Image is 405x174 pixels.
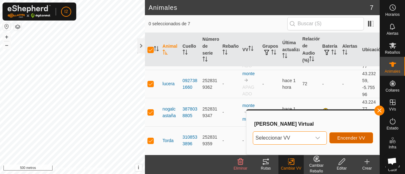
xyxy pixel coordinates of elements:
[387,126,398,130] font: Estado
[282,106,296,118] font: hace 1 hora
[183,106,197,118] font: 3878038805
[309,57,314,62] p-sorticon: Activar para ordenar
[183,78,197,90] font: 0927381660
[337,135,365,141] font: Encender VV
[311,132,324,144] div: disparador desplegable
[331,51,336,56] p-sorticon: Activar para ordenar
[242,138,244,143] font: -
[309,163,323,173] font: Cambiar Rebaño
[262,81,264,87] font: -
[202,37,219,56] font: Número de serie
[234,166,247,171] font: Eliminar
[222,51,227,56] p-sorticon: Activar para ordenar
[242,117,257,122] a: monte2
[385,12,400,17] font: Horarios
[383,153,401,170] div: Chat abierto
[242,85,254,96] font: APAGADO
[244,78,249,83] img: hasta
[242,103,255,108] a: monte
[154,47,159,52] p-sorticon: Activar para ordenar
[322,81,324,87] font: -
[242,71,255,76] a: monte
[337,166,346,171] font: Editar
[183,135,197,146] font: 3108533896
[282,54,287,59] p-sorticon: Activar para ordenar
[362,71,376,97] font: 43.23259, -5.75596
[248,47,253,52] p-sorticon: Activar para ordenar
[385,69,400,74] font: Animales
[342,44,357,49] font: Alertas
[183,44,196,49] font: Cuello
[135,164,142,171] button: i
[40,166,76,171] a: Política de Privacidad
[254,121,314,127] font: [PERSON_NAME] Virtual
[163,44,178,49] font: Animal
[256,135,290,141] font: Seleccionar VV
[329,132,373,143] button: Encender VV
[322,44,337,49] font: Batería
[149,4,178,11] font: Animales
[242,47,248,52] font: VV
[370,4,373,11] font: 7
[302,81,307,86] font: 72
[163,51,168,56] p-sorticon: Activar para ordenar
[222,44,239,49] font: Rebaño
[389,107,396,111] font: VVs
[40,166,76,171] font: Política de Privacidad
[163,81,175,86] font: lucera
[385,50,400,55] font: Rebaños
[271,51,276,56] p-sorticon: Activar para ordenar
[362,99,376,125] font: 43.22477, -5.75509
[149,21,190,26] font: 0 seleccionados de 7
[3,41,10,49] button: –
[222,110,224,115] font: -
[202,57,208,63] p-sorticon: Activar para ordenar
[3,33,10,41] button: +
[261,166,271,171] font: Rutas
[14,23,22,31] button: Capas del Mapa
[362,47,383,52] font: Ubicación
[3,23,10,30] button: Restablecer Mapa
[222,138,224,143] font: -
[8,5,51,18] img: Logotipo de Gallagher
[5,42,8,48] font: –
[262,44,278,49] font: Grupos
[202,78,217,90] font: 2528319362
[84,166,105,171] font: Contáctenos
[253,132,311,144] span: monte2
[362,43,376,69] font: 43.21885, -5.75677
[385,164,400,172] font: Mapa de Calor
[282,78,296,90] span: 14 de octubre de 2025, 16:04
[5,33,9,40] font: +
[163,138,174,143] font: Torda
[84,166,105,171] a: Contáctenos
[222,81,224,86] font: -
[281,166,302,171] font: Cambiar VV
[389,145,396,149] font: Infra
[342,81,344,87] font: -
[183,51,188,56] p-sorticon: Activar para ordenar
[302,36,321,63] font: Relación de Audio (%)
[282,78,296,90] font: hace 1 hora
[342,51,347,56] p-sorticon: Activar para ordenar
[362,166,372,171] font: Crear
[282,40,310,52] font: Última actualización
[202,106,217,118] font: 2528319347
[385,88,399,93] font: Collares
[163,106,176,118] font: nogalcastaña
[138,165,139,170] font: i
[287,17,364,30] input: Buscar (S)
[387,31,398,36] font: Alertas
[242,57,254,68] font: APAGADO
[64,9,68,14] font: I2
[282,106,296,118] span: 14 de octubre de 2025, 16:04
[202,135,217,146] font: 2528319359
[244,110,249,115] img: hasta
